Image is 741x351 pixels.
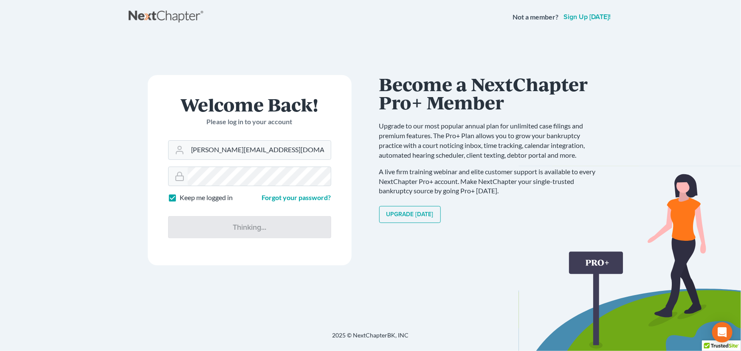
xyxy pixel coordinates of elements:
[379,75,604,111] h1: Become a NextChapter Pro+ Member
[379,206,441,223] a: Upgrade [DATE]
[168,216,331,238] input: Thinking...
[180,193,233,203] label: Keep me logged in
[129,331,613,346] div: 2025 © NextChapterBK, INC
[379,121,604,160] p: Upgrade to our most popular annual plan for unlimited case filings and premium features. The Pro+...
[168,95,331,114] h1: Welcome Back!
[562,14,613,20] a: Sign up [DATE]!
[379,167,604,196] p: A live firm training webinar and elite customer support is available to every NextChapter Pro+ ac...
[513,12,559,22] strong: Not a member?
[188,141,331,159] input: Email Address
[168,117,331,127] p: Please log in to your account
[262,193,331,201] a: Forgot your password?
[712,322,733,343] div: Open Intercom Messenger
